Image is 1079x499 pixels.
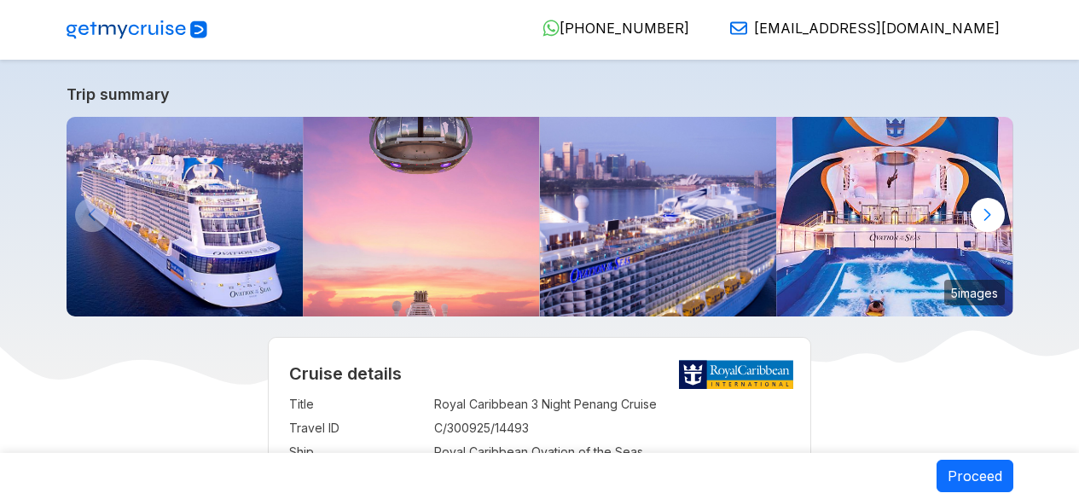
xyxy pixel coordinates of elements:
[426,440,434,464] td: :
[434,416,791,440] td: C/300925/14493
[434,392,791,416] td: Royal Caribbean 3 Night Penang Cruise
[67,117,304,316] img: ovation-exterior-back-aerial-sunset-port-ship.jpg
[754,20,1000,37] span: [EMAIL_ADDRESS][DOMAIN_NAME]
[289,363,791,384] h2: Cruise details
[944,280,1005,305] small: 5 images
[289,416,426,440] td: Travel ID
[730,20,747,37] img: Email
[289,440,426,464] td: Ship
[529,20,689,37] a: [PHONE_NUMBER]
[937,460,1013,492] button: Proceed
[542,20,560,37] img: WhatsApp
[776,117,1013,316] img: ovation-of-the-seas-flowrider-sunset.jpg
[560,20,689,37] span: [PHONE_NUMBER]
[434,440,791,464] td: Royal Caribbean Ovation of the Seas
[303,117,540,316] img: north-star-sunset-ovation-of-the-seas.jpg
[67,85,1013,103] a: Trip summary
[716,20,1000,37] a: [EMAIL_ADDRESS][DOMAIN_NAME]
[426,416,434,440] td: :
[426,392,434,416] td: :
[540,117,777,316] img: ovation-of-the-seas-departing-from-sydney.jpg
[289,392,426,416] td: Title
